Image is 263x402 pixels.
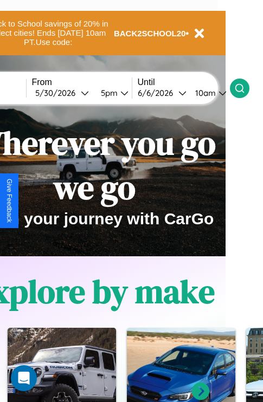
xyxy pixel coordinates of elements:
b: BACK2SCHOOL20 [114,29,186,38]
label: From [32,77,132,87]
div: 5pm [95,88,120,98]
div: 10am [190,88,219,98]
div: 5 / 30 / 2026 [35,88,81,98]
button: 5/30/2026 [32,87,92,99]
button: 5pm [92,87,132,99]
button: 10am [187,87,230,99]
div: Give Feedback [5,179,13,223]
div: 6 / 6 / 2026 [138,88,178,98]
label: Until [138,77,230,87]
div: Open Intercom Messenger [11,365,37,391]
